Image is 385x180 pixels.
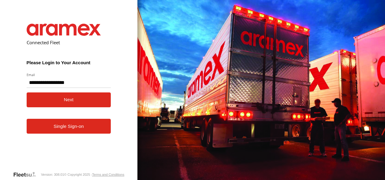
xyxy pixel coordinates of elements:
a: Single Sign-on [27,119,111,134]
button: Next [27,92,111,107]
a: Terms and Conditions [92,173,124,176]
h2: Connected Fleet [27,39,111,45]
img: Aramex [27,24,101,36]
div: Version: 308.01 [41,173,64,176]
div: © Copyright 2025 - [64,173,124,176]
label: Email [27,72,111,77]
h3: Please Login to Your Account [27,60,111,65]
a: Visit our Website [13,172,41,178]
